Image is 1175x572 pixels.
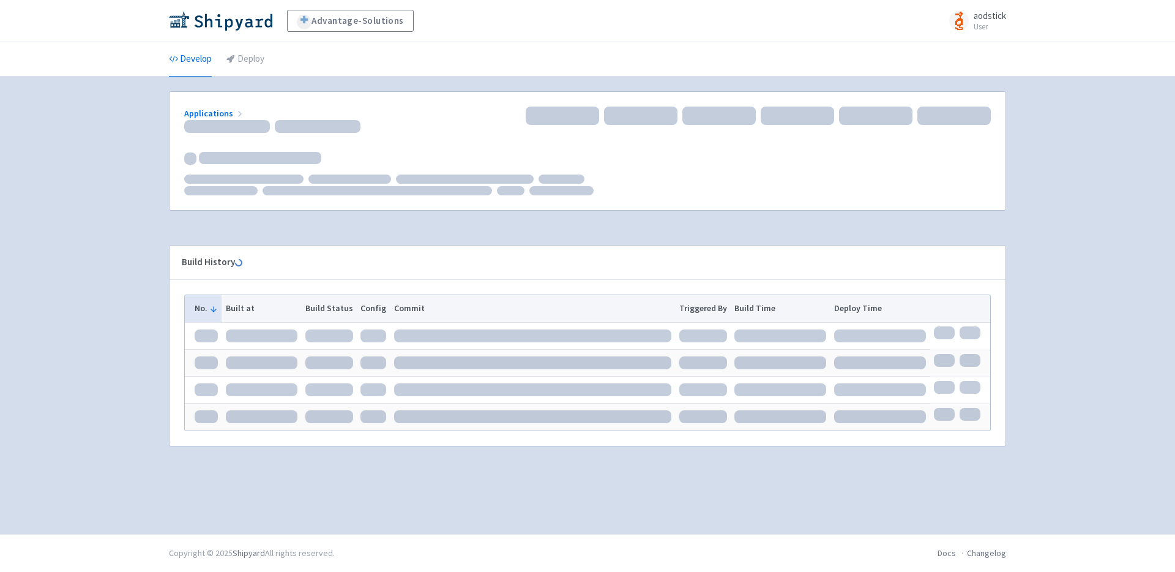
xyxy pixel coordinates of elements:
th: Deploy Time [830,295,930,322]
th: Build Time [731,295,830,322]
th: Build Status [301,295,357,322]
div: Copyright © 2025 All rights reserved. [169,547,335,560]
a: aodstick User [942,11,1006,31]
a: Changelog [967,548,1006,559]
span: aodstick [974,10,1006,21]
th: Config [357,295,390,322]
button: No. [195,302,218,315]
a: Docs [938,548,956,559]
th: Triggered By [675,295,731,322]
div: Build History [182,255,974,269]
a: Shipyard [233,548,265,559]
a: Applications [184,108,245,119]
img: Shipyard logo [169,11,272,31]
a: Advantage-Solutions [287,10,414,32]
a: Develop [169,42,212,77]
th: Built at [222,295,301,322]
a: Deploy [226,42,264,77]
small: User [974,23,1006,31]
th: Commit [390,295,676,322]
